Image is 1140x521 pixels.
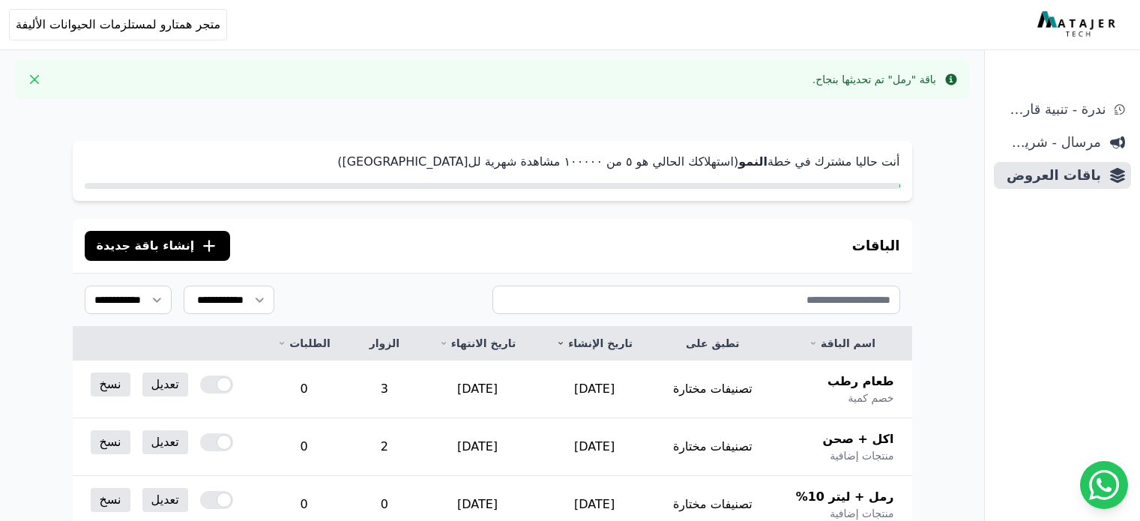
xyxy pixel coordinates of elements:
td: [DATE] [536,418,653,476]
td: 2 [350,418,419,476]
button: إنشاء باقة جديدة [85,231,231,261]
td: [DATE] [419,361,536,418]
img: MatajerTech Logo [1037,11,1119,38]
span: منتجات إضافية [830,448,893,463]
a: تاريخ الإنشاء [554,336,635,351]
span: منتجات إضافية [830,506,893,521]
h3: الباقات [852,235,900,256]
a: تاريخ الانتهاء [437,336,518,351]
span: ندرة - تنبية قارب علي النفاذ [1000,99,1106,120]
span: طعام رطب [827,373,894,391]
span: متجر همتارو لمستلزمات الحيوانات الأليفة [16,16,220,34]
button: متجر همتارو لمستلزمات الحيوانات الأليفة [9,9,227,40]
td: [DATE] [536,361,653,418]
a: تعديل [142,488,188,512]
a: تعديل [142,373,188,397]
div: باقة "رمل" تم تحديثها بنجاح. [812,72,936,87]
td: [DATE] [419,418,536,476]
span: باقات العروض [1000,165,1101,186]
a: اسم الباقة [791,336,894,351]
td: تصنيفات مختارة [653,418,773,476]
a: تعديل [142,430,188,454]
td: 3 [350,361,419,418]
span: إنشاء باقة جديدة [97,237,195,255]
a: الطلبات [276,336,332,351]
td: تصنيفات مختارة [653,361,773,418]
p: أنت حاليا مشترك في خطة (استهلاكك الحالي هو ٥ من ١۰۰۰۰۰ مشاهدة شهرية لل[GEOGRAPHIC_DATA]) [85,153,900,171]
span: خصم كمية [848,391,893,406]
strong: النمو [738,154,767,169]
a: نسخ [91,430,130,454]
button: Close [22,67,46,91]
a: نسخ [91,373,130,397]
th: الزوار [350,327,419,361]
td: 0 [258,418,350,476]
a: نسخ [91,488,130,512]
td: 0 [258,361,350,418]
span: مرسال - شريط دعاية [1000,132,1101,153]
th: تطبق على [653,327,773,361]
span: اكل + صحن [822,430,893,448]
span: رمل + ليتر 10% [796,488,894,506]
